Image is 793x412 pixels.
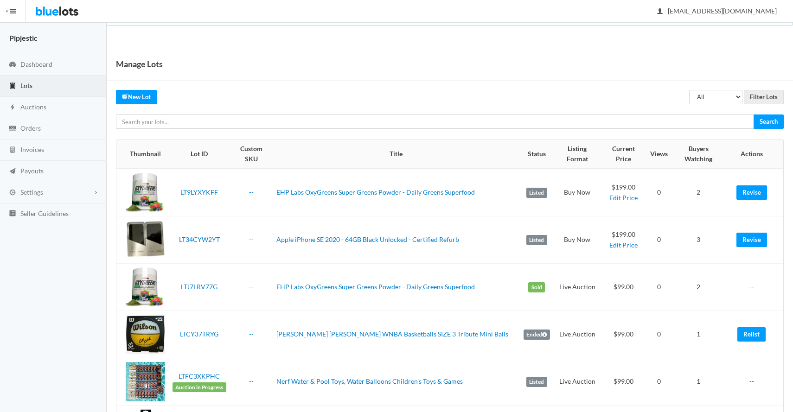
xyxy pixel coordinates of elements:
[744,90,784,104] input: Filter Lots
[671,140,726,169] th: Buyers Watching
[524,330,550,340] label: Ended
[526,377,547,387] label: Listed
[646,311,671,358] td: 0
[249,330,254,338] a: --
[655,7,665,16] ion-icon: person
[601,216,646,264] td: $199.00
[273,140,520,169] th: Title
[249,235,254,243] a: --
[646,216,671,264] td: 0
[20,60,52,68] span: Dashboard
[276,330,508,338] a: [PERSON_NAME] [PERSON_NAME] WNBA Basketballs SIZE 3 Tribute Mini Balls
[8,125,17,133] ion-icon: cash
[9,33,38,42] strong: Pipjestic
[20,124,41,132] span: Orders
[736,185,767,200] a: Revise
[726,358,783,406] td: --
[116,90,157,104] a: createNew Lot
[249,283,254,291] a: --
[526,235,547,245] label: Listed
[526,188,547,198] label: Listed
[249,377,254,385] a: --
[8,146,17,155] ion-icon: calculator
[601,140,646,169] th: Current Price
[122,93,128,99] ion-icon: create
[116,114,754,129] input: Search your lots...
[8,189,17,197] ion-icon: cog
[646,264,671,311] td: 0
[20,167,44,175] span: Payouts
[20,188,43,196] span: Settings
[671,264,726,311] td: 2
[609,241,638,249] a: Edit Price
[249,188,254,196] a: --
[671,311,726,358] td: 1
[601,358,646,406] td: $99.00
[8,61,17,70] ion-icon: speedometer
[8,82,17,91] ion-icon: clipboard
[609,194,638,202] a: Edit Price
[554,358,601,406] td: Live Auction
[646,140,671,169] th: Views
[601,169,646,216] td: $199.00
[20,103,46,111] span: Auctions
[276,235,459,243] a: Apple iPhone SE 2020 - 64GB Black Unlocked - Certified Refurb
[554,169,601,216] td: Buy Now
[181,283,217,291] a: LTJ7LRV77G
[671,216,726,264] td: 3
[736,233,767,247] a: Revise
[20,209,69,217] span: Seller Guidelines
[276,188,475,196] a: EHP Labs OxyGreens Super Greens Powder - Daily Greens Superfood
[754,114,784,129] input: Search
[20,146,44,153] span: Invoices
[737,327,766,342] a: Relist
[276,377,463,385] a: Nerf Water & Pool Toys, Water Balloons Children's Toys & Games
[601,264,646,311] td: $99.00
[179,235,220,243] a: LT34CYW2YT
[180,330,218,338] a: LTCY37TRYG
[671,358,726,406] td: 1
[116,140,169,169] th: Thumbnail
[671,169,726,216] td: 2
[520,140,554,169] th: Status
[554,140,601,169] th: Listing Format
[554,311,601,358] td: Live Auction
[8,209,17,218] ion-icon: list box
[554,264,601,311] td: Live Auction
[601,311,646,358] td: $99.00
[169,140,230,169] th: Lot ID
[276,283,475,291] a: EHP Labs OxyGreens Super Greens Powder - Daily Greens Superfood
[658,7,777,15] span: [EMAIL_ADDRESS][DOMAIN_NAME]
[554,216,601,264] td: Buy Now
[726,140,783,169] th: Actions
[173,382,226,393] span: Auction in Progress
[528,282,545,292] label: Sold
[726,264,783,311] td: --
[116,57,163,71] h1: Manage Lots
[8,167,17,176] ion-icon: paper plane
[180,188,218,196] a: LT9LYXYKFF
[646,358,671,406] td: 0
[179,372,220,380] a: LTFC3XKPHC
[646,169,671,216] td: 0
[230,140,273,169] th: Custom SKU
[8,103,17,112] ion-icon: flash
[20,82,32,89] span: Lots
